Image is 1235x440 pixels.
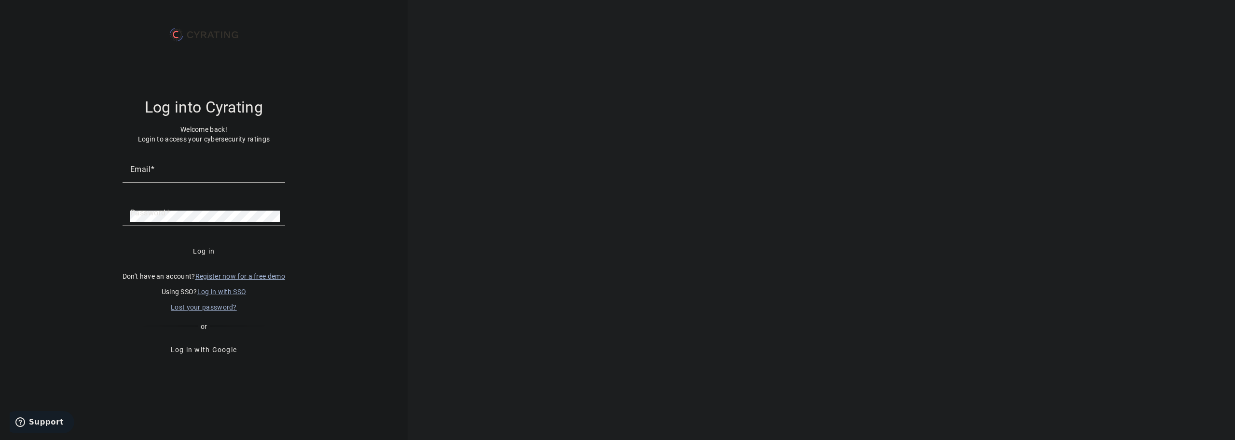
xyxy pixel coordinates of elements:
a: Lost your password? [171,303,237,311]
button: Log in [167,242,240,260]
button: Log in with Google [164,341,245,358]
a: Register now for a free demo [195,272,285,280]
div: or [130,322,278,331]
p: Don't have an account? [123,271,285,281]
mat-label: Email [130,164,151,173]
span: Log in with Google [171,345,237,355]
span: Log in [193,246,215,256]
p: Welcome back! Login to access your cybersecurity ratings [123,125,285,144]
g: CYRATING [187,31,238,38]
iframe: Opens a widget where you can find more information [10,411,74,435]
mat-label: Password [130,208,166,217]
a: Log in with SSO [197,288,247,296]
p: Using SSO? [123,287,285,297]
h3: Log into Cyrating [123,98,285,117]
